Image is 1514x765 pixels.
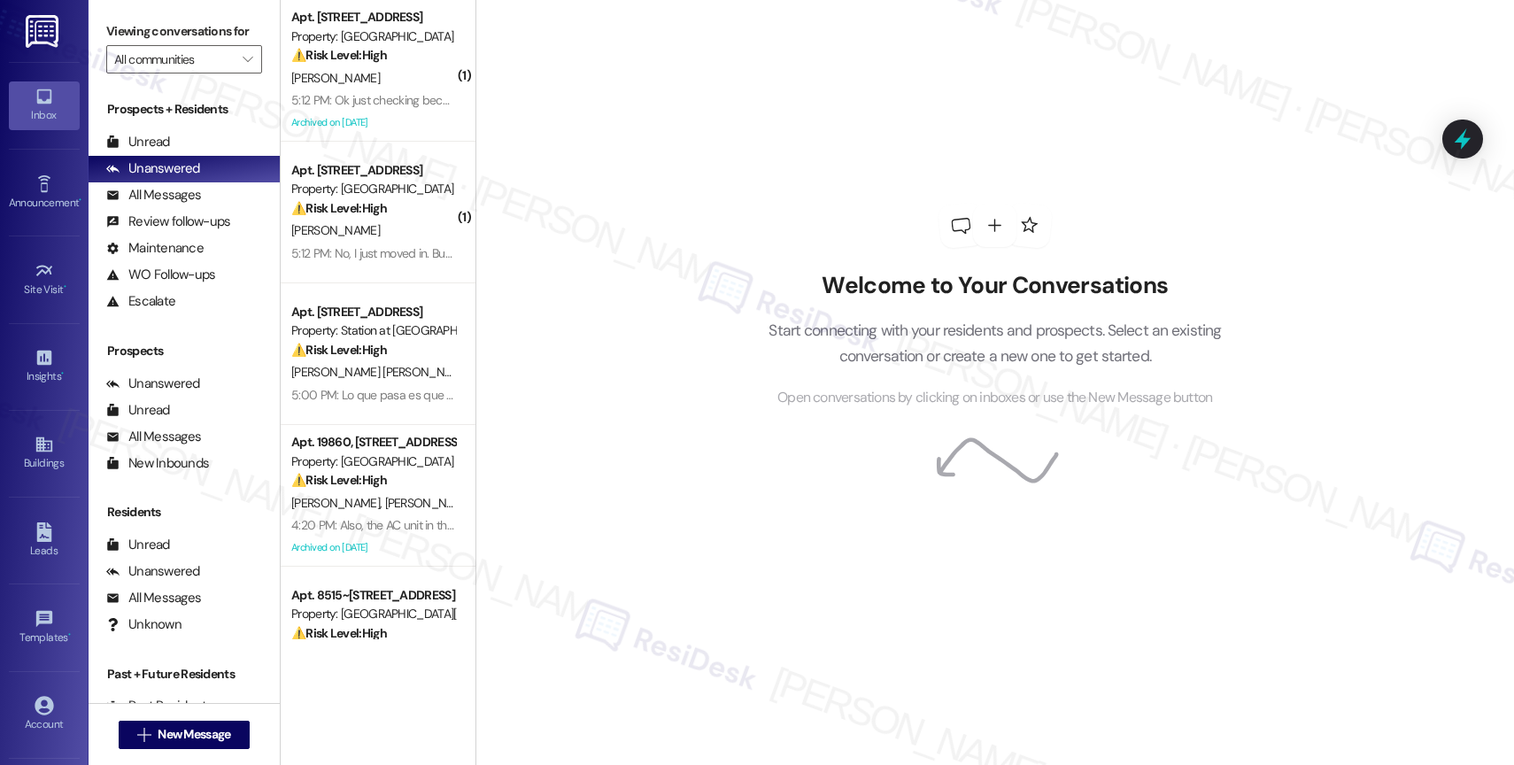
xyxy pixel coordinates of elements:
span: • [79,194,81,206]
strong: ⚠️ Risk Level: High [291,472,387,488]
i:  [137,728,151,742]
h2: Welcome to Your Conversations [742,272,1248,300]
div: Apt. [STREET_ADDRESS] [291,161,455,180]
span: • [64,281,66,293]
div: Property: [GEOGRAPHIC_DATA] [291,180,455,198]
span: Open conversations by clicking on inboxes or use the New Message button [777,387,1212,409]
span: [PERSON_NAME] [291,70,380,86]
label: Viewing conversations for [106,18,262,45]
strong: ⚠️ Risk Level: High [291,47,387,63]
div: Unanswered [106,375,200,393]
div: 5:12 PM: Ok just checking because you said in your text to reach out if I have questions about my... [291,92,1062,108]
span: • [68,629,71,641]
div: Property: [GEOGRAPHIC_DATA][PERSON_NAME] [291,605,455,623]
strong: ⚠️ Risk Level: High [291,200,387,216]
div: 5:12 PM: No, I just moved in. But the last apartment I was at gave me my mail key with my home ke... [291,245,1069,261]
div: Unknown [106,615,182,634]
p: Start connecting with your residents and prospects. Select an existing conversation or create a n... [742,318,1248,368]
div: Residents [89,503,280,522]
div: Apt. 19860, [STREET_ADDRESS][PERSON_NAME] [291,433,455,452]
div: Property: [GEOGRAPHIC_DATA] [291,452,455,471]
img: ResiDesk Logo [26,15,62,48]
div: All Messages [106,589,201,607]
a: Leads [9,517,80,565]
div: Maintenance [106,239,204,258]
div: Unanswered [106,159,200,178]
button: New Message [119,721,250,749]
a: Buildings [9,429,80,477]
span: [PERSON_NAME] [291,222,380,238]
div: All Messages [106,186,201,205]
div: 4:20 PM: Also, the AC unit in the bedroom on the left is leaking water as well. [291,517,680,533]
a: Site Visit • [9,256,80,304]
div: Property: [GEOGRAPHIC_DATA] [291,27,455,46]
a: Inbox [9,81,80,129]
div: Past + Future Residents [89,665,280,684]
strong: ⚠️ Risk Level: High [291,625,387,641]
span: • [61,367,64,380]
div: Unread [106,133,170,151]
div: New Inbounds [106,454,209,473]
div: Prospects [89,342,280,360]
div: Property: Station at [GEOGRAPHIC_DATA] [291,321,455,340]
div: Unread [106,401,170,420]
div: Unread [106,536,170,554]
div: Apt. [STREET_ADDRESS] [291,303,455,321]
div: Escalate [106,292,175,311]
div: Archived on [DATE] [290,537,457,559]
div: Apt. [STREET_ADDRESS] [291,8,455,27]
span: [PERSON_NAME] [291,495,385,511]
i:  [243,52,252,66]
div: All Messages [106,428,201,446]
span: New Message [158,725,230,744]
strong: ⚠️ Risk Level: High [291,342,387,358]
div: Unanswered [106,562,200,581]
div: Apt. 8515~[STREET_ADDRESS] [291,586,455,605]
div: Prospects + Residents [89,100,280,119]
input: All communities [114,45,234,73]
a: Account [9,691,80,738]
a: Insights • [9,343,80,390]
div: WO Follow-ups [106,266,215,284]
div: Archived on [DATE] [290,112,457,134]
div: 5:00 PM: Lo que pasa es que estoy trabajando y salgo muy tarde la verdad disculpe la tardanza des... [291,387,1302,403]
span: [PERSON_NAME] [PERSON_NAME] [291,364,471,380]
div: Review follow-ups [106,212,230,231]
span: [PERSON_NAME] [384,495,473,511]
a: Templates • [9,604,80,652]
div: Past Residents [106,697,213,715]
